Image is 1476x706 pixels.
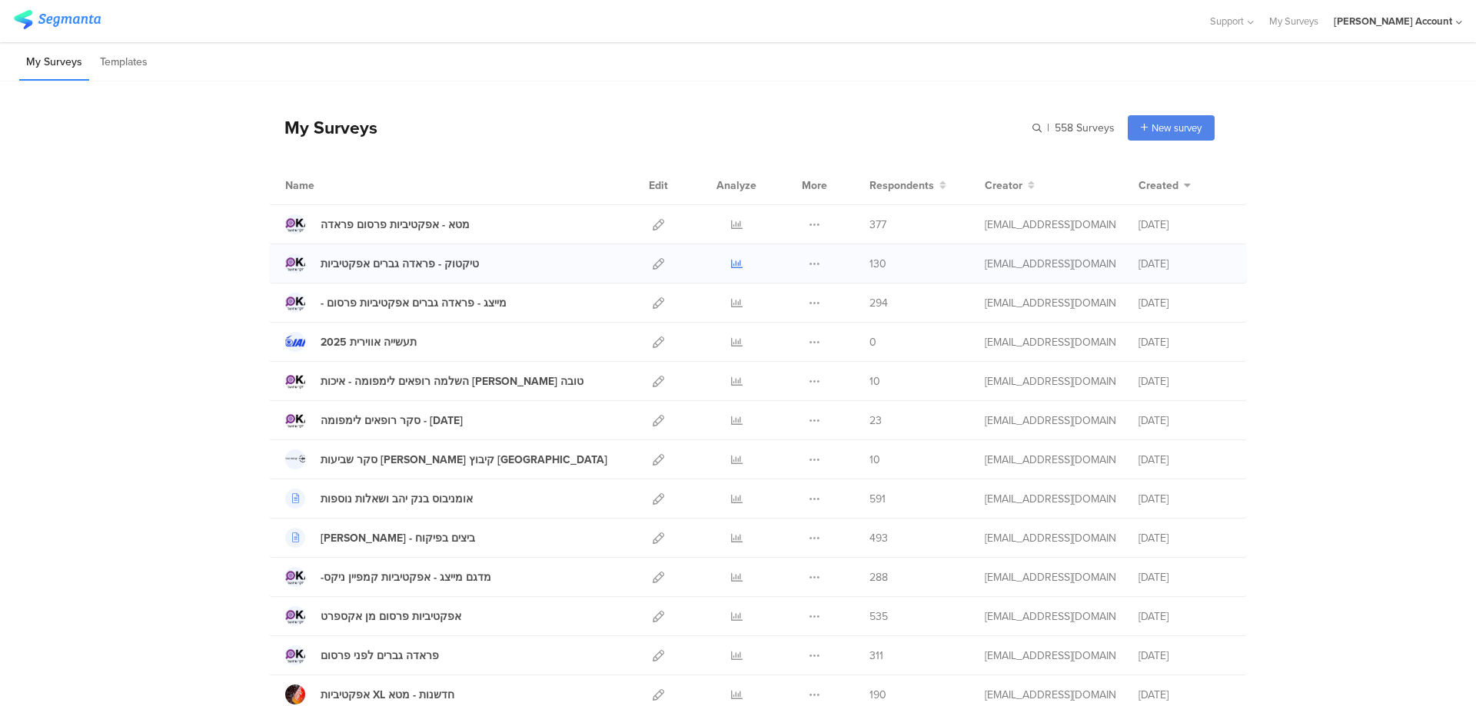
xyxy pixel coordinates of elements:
div: miri@miridikman.co.il [985,413,1115,429]
a: [PERSON_NAME] - ביצים בפיקוח [285,528,475,548]
div: - מייצג - פראדה גברים אפקטיביות פרסום [321,295,507,311]
div: [DATE] [1139,295,1231,311]
div: אפקטיביות פרסום מן אקספרט [321,608,461,625]
div: miri@miridikman.co.il [985,217,1115,233]
div: [PERSON_NAME] Account [1334,14,1452,28]
a: - מייצג - פראדה גברים אפקטיביות פרסום [285,293,507,313]
div: Edit [642,166,675,204]
div: אפקטיביות XL חדשנות - מטא [321,687,454,703]
div: [DATE] [1139,452,1231,468]
div: miri@miridikman.co.il [985,452,1115,468]
div: miri@miridikman.co.il [985,530,1115,546]
span: 190 [869,687,886,703]
div: השלמה רופאים לימפומה - איכות חיים טובה [321,373,583,389]
span: 23 [869,413,882,429]
span: New survey [1152,121,1202,135]
li: Templates [93,45,155,81]
div: תעשייה אווירית 2025 [321,334,417,350]
span: 130 [869,256,886,272]
div: [DATE] [1139,687,1231,703]
div: My Surveys [269,114,377,141]
div: מטא - אפקטיביות פרסום פראדה [321,217,470,233]
div: -מדגם מייצג - אפקטיביות קמפיין ניקס [321,569,491,585]
a: אפקטיביות XL חדשנות - מטא [285,684,454,704]
div: טיקטוק - פראדה גברים אפקטיביות [321,256,479,272]
a: פראדה גברים לפני פרסום [285,645,439,665]
a: סקר שביעות [PERSON_NAME] קיבוץ [GEOGRAPHIC_DATA] [285,449,607,469]
span: 10 [869,452,880,468]
div: miri@miridikman.co.il [985,256,1115,272]
a: השלמה רופאים לימפומה - איכות [PERSON_NAME] טובה [285,371,583,391]
span: 294 [869,295,888,311]
div: [DATE] [1139,648,1231,664]
button: Creator [985,177,1035,194]
button: Created [1139,177,1191,194]
div: miri@miridikman.co.il [985,608,1115,625]
span: | [1045,120,1052,136]
span: Created [1139,177,1178,194]
div: miri@miridikman.co.il [985,648,1115,664]
div: [DATE] [1139,334,1231,350]
a: -מדגם מייצג - אפקטיביות קמפיין ניקס [285,567,491,587]
div: miri@miridikman.co.il [985,373,1115,389]
div: miri@miridikman.co.il [985,334,1115,350]
div: [DATE] [1139,413,1231,429]
span: 0 [869,334,876,350]
div: פראדה גברים לפני פרסום [321,648,439,664]
a: מטא - אפקטיביות פרסום פראדה [285,214,470,234]
div: [DATE] [1139,569,1231,585]
div: [DATE] [1139,491,1231,507]
span: Respondents [869,177,934,194]
div: [DATE] [1139,256,1231,272]
div: miri@miridikman.co.il [985,569,1115,585]
div: אסף פינק - ביצים בפיקוח [321,530,475,546]
span: 10 [869,373,880,389]
li: My Surveys [19,45,89,81]
div: miri@miridikman.co.il [985,295,1115,311]
div: [DATE] [1139,373,1231,389]
span: Creator [985,177,1022,194]
span: 535 [869,608,888,625]
div: [DATE] [1139,608,1231,625]
div: [DATE] [1139,530,1231,546]
span: Support [1210,14,1244,28]
span: 558 Surveys [1055,120,1115,136]
a: תעשייה אווירית 2025 [285,332,417,352]
div: סקר רופאים לימפומה - ספטמבר 2025 [321,413,463,429]
a: אומניבוס בנק יהב ושאלות נוספות [285,489,473,509]
a: טיקטוק - פראדה גברים אפקטיביות [285,254,479,273]
div: אומניבוס בנק יהב ושאלות נוספות [321,491,473,507]
div: More [798,166,831,204]
span: 377 [869,217,886,233]
span: 311 [869,648,883,664]
button: Respondents [869,177,946,194]
div: סקר שביעות רצון קיבוץ כנרת [321,452,607,468]
a: סקר רופאים לימפומה - [DATE] [285,410,463,430]
div: miri@miridikman.co.il [985,687,1115,703]
span: 493 [869,530,888,546]
a: אפקטיביות פרסום מן אקספרט [285,606,461,626]
div: [DATE] [1139,217,1231,233]
span: 288 [869,569,888,585]
span: 591 [869,491,886,507]
div: Name [285,177,377,194]
img: segmanta logo [14,10,101,29]
div: miri@miridikman.co.il [985,491,1115,507]
div: Analyze [713,166,760,204]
